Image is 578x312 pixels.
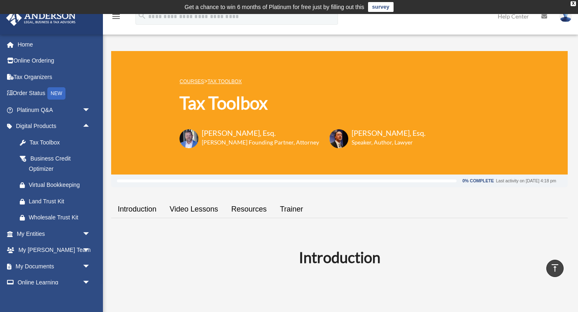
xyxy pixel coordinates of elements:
[29,212,93,223] div: Wholesale Trust Kit
[12,177,103,193] a: Virtual Bookkeeping
[179,76,426,86] p: >
[138,11,147,20] i: search
[12,151,103,177] a: Business Credit Optimizer
[29,196,93,207] div: Land Trust Kit
[82,102,99,119] span: arrow_drop_down
[6,226,103,242] a: My Entitiesarrow_drop_down
[29,154,93,174] div: Business Credit Optimizer
[329,129,348,148] img: Scott-Estill-Headshot.png
[550,263,560,273] i: vertical_align_top
[184,2,364,12] div: Get a chance to win 6 months of Platinum for free just by filling out this
[12,193,103,210] a: Land Trust Kit
[82,275,99,291] span: arrow_drop_down
[163,198,225,221] a: Video Lessons
[6,258,103,275] a: My Documentsarrow_drop_down
[559,10,572,22] img: User Pic
[29,180,93,190] div: Virtual Bookkeeping
[116,247,563,268] h2: Introduction
[207,79,242,84] a: Tax Toolbox
[82,118,99,135] span: arrow_drop_up
[571,1,576,6] div: close
[6,102,103,118] a: Platinum Q&Aarrow_drop_down
[111,12,121,21] i: menu
[6,36,103,53] a: Home
[111,14,121,21] a: menu
[82,226,99,242] span: arrow_drop_down
[111,198,163,221] a: Introduction
[6,118,103,135] a: Digital Productsarrow_drop_up
[29,137,93,148] div: Tax Toolbox
[273,198,310,221] a: Trainer
[202,138,319,147] h6: [PERSON_NAME] Founding Partner, Attorney
[202,128,319,138] h3: [PERSON_NAME], Esq.
[225,198,273,221] a: Resources
[368,2,394,12] a: survey
[6,53,103,69] a: Online Ordering
[12,210,103,226] a: Wholesale Trust Kit
[4,10,78,26] img: Anderson Advisors Platinum Portal
[82,258,99,275] span: arrow_drop_down
[179,129,198,148] img: Toby-circle-head.png
[12,134,103,151] a: Tax Toolbox
[352,138,415,147] h6: Speaker, Author, Lawyer
[352,128,426,138] h3: [PERSON_NAME], Esq.
[6,69,103,85] a: Tax Organizers
[6,275,103,291] a: Online Learningarrow_drop_down
[6,242,103,258] a: My [PERSON_NAME] Teamarrow_drop_down
[179,79,204,84] a: COURSES
[47,87,65,100] div: NEW
[179,91,426,115] h1: Tax Toolbox
[82,242,99,259] span: arrow_drop_down
[546,260,564,277] a: vertical_align_top
[6,85,103,102] a: Order StatusNEW
[496,179,556,183] div: Last activity on [DATE] 4:18 pm
[462,179,494,183] div: 0% Complete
